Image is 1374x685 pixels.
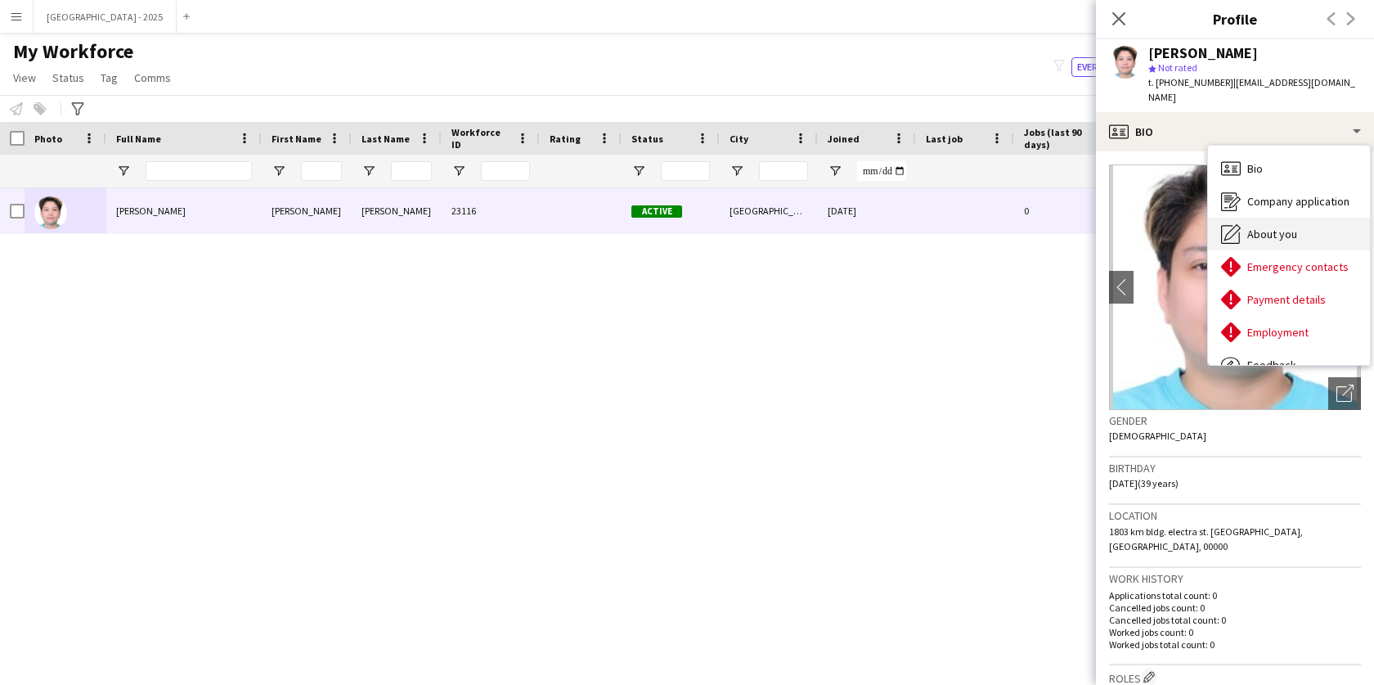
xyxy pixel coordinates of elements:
h3: Gender [1109,413,1361,428]
span: Rating [550,133,581,145]
img: Crew avatar or photo [1109,164,1361,410]
div: [PERSON_NAME] [352,188,442,233]
div: Feedback [1208,349,1370,381]
span: About you [1247,227,1297,241]
div: Employment [1208,316,1370,349]
div: Company application [1208,185,1370,218]
div: Payment details [1208,283,1370,316]
span: Status [631,133,663,145]
p: Worked jobs count: 0 [1109,626,1361,638]
span: View [13,70,36,85]
button: Open Filter Menu [451,164,466,178]
input: First Name Filter Input [301,161,342,181]
div: Bio [1096,112,1374,151]
span: t. [PHONE_NUMBER] [1148,76,1233,88]
p: Cancelled jobs count: 0 [1109,602,1361,614]
button: Open Filter Menu [272,164,286,178]
h3: Location [1109,508,1361,523]
input: City Filter Input [759,161,808,181]
span: Feedback [1247,358,1296,372]
input: Workforce ID Filter Input [481,161,530,181]
input: Last Name Filter Input [391,161,432,181]
span: Company application [1247,194,1349,209]
h3: Birthday [1109,461,1361,475]
button: Open Filter Menu [631,164,646,178]
button: [GEOGRAPHIC_DATA] - 2025 [34,1,177,33]
span: Not rated [1158,61,1197,74]
span: Workforce ID [451,126,510,151]
div: [GEOGRAPHIC_DATA] [720,188,818,233]
span: Joined [828,133,860,145]
button: Open Filter Menu [828,164,842,178]
div: Bio [1208,152,1370,185]
span: Comms [134,70,171,85]
span: [PERSON_NAME] [116,205,186,217]
div: 23116 [442,188,540,233]
p: Cancelled jobs total count: 0 [1109,614,1361,626]
div: Emergency contacts [1208,250,1370,283]
span: Tag [101,70,118,85]
a: Status [46,67,91,88]
img: Ria Rensy Reyes [34,196,67,229]
a: Comms [128,67,177,88]
button: Open Filter Menu [361,164,376,178]
span: Bio [1247,161,1263,176]
div: Open photos pop-in [1328,377,1361,410]
span: [DEMOGRAPHIC_DATA] [1109,430,1206,442]
button: Open Filter Menu [116,164,131,178]
span: Employment [1247,325,1309,340]
span: Emergency contacts [1247,259,1349,274]
p: Worked jobs total count: 0 [1109,638,1361,651]
span: 1803 km bldg. electra st. [GEOGRAPHIC_DATA], [GEOGRAPHIC_DATA], 00000 [1109,525,1303,552]
span: Photo [34,133,62,145]
span: First Name [272,133,321,145]
div: [PERSON_NAME] [1148,46,1258,61]
h3: Work history [1109,571,1361,586]
button: Open Filter Menu [730,164,744,178]
span: Full Name [116,133,161,145]
span: Payment details [1247,292,1326,307]
h3: Profile [1096,8,1374,29]
span: Status [52,70,84,85]
div: 0 [1014,188,1120,233]
span: | [EMAIL_ADDRESS][DOMAIN_NAME] [1148,76,1355,103]
span: My Workforce [13,39,133,64]
span: City [730,133,748,145]
app-action-btn: Advanced filters [68,99,88,119]
p: Applications total count: 0 [1109,589,1361,602]
span: Last Name [361,133,410,145]
a: View [7,67,43,88]
span: [DATE] (39 years) [1109,477,1179,489]
input: Full Name Filter Input [146,161,252,181]
input: Joined Filter Input [857,161,906,181]
a: Tag [94,67,124,88]
button: Everyone12,564 [1071,57,1158,77]
span: Active [631,205,682,218]
span: Jobs (last 90 days) [1024,126,1091,151]
input: Status Filter Input [661,161,710,181]
div: About you [1208,218,1370,250]
div: [DATE] [818,188,916,233]
div: [PERSON_NAME] [262,188,352,233]
span: Last job [926,133,963,145]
